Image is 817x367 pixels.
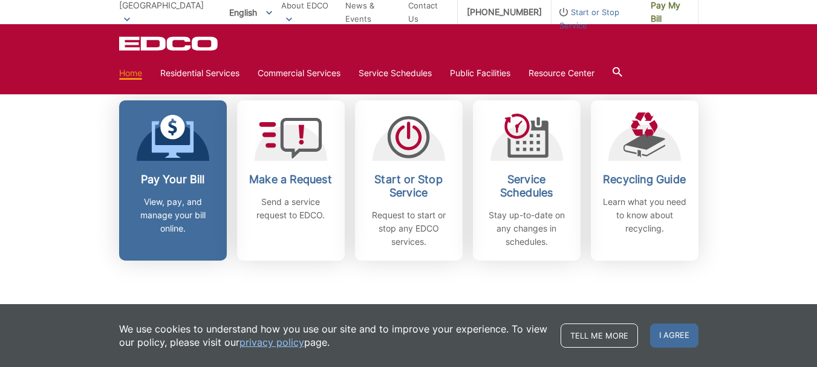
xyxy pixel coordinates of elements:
[119,67,142,80] a: Home
[529,67,594,80] a: Resource Center
[246,173,336,186] h2: Make a Request
[561,323,638,348] a: Tell me more
[119,36,220,51] a: EDCD logo. Return to the homepage.
[239,336,304,349] a: privacy policy
[246,195,336,222] p: Send a service request to EDCO.
[364,173,454,200] h2: Start or Stop Service
[160,67,239,80] a: Residential Services
[119,322,548,349] p: We use cookies to understand how you use our site and to improve your experience. To view our pol...
[600,173,689,186] h2: Recycling Guide
[450,67,510,80] a: Public Facilities
[258,67,340,80] a: Commercial Services
[591,100,698,261] a: Recycling Guide Learn what you need to know about recycling.
[482,209,571,248] p: Stay up-to-date on any changes in schedules.
[650,323,698,348] span: I agree
[128,173,218,186] h2: Pay Your Bill
[359,67,432,80] a: Service Schedules
[128,195,218,235] p: View, pay, and manage your bill online.
[237,100,345,261] a: Make a Request Send a service request to EDCO.
[220,2,281,22] span: English
[473,100,581,261] a: Service Schedules Stay up-to-date on any changes in schedules.
[482,173,571,200] h2: Service Schedules
[364,209,454,248] p: Request to start or stop any EDCO services.
[600,195,689,235] p: Learn what you need to know about recycling.
[119,100,227,261] a: Pay Your Bill View, pay, and manage your bill online.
